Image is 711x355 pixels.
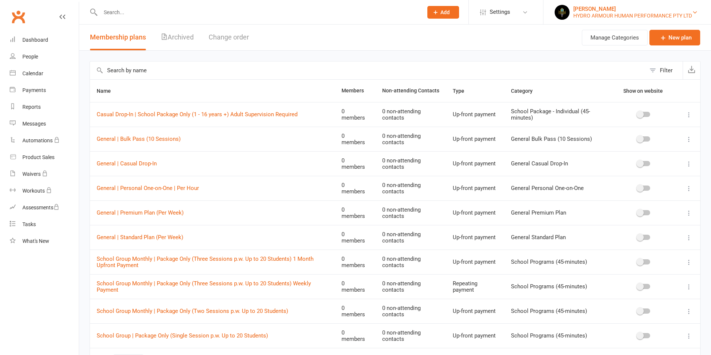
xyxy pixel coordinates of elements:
a: Casual Drop-In | School Package Only (1 - 16 years +) Adult Supervision Required [97,111,297,118]
a: New plan [649,30,700,45]
td: School Programs (45-minutes) [504,323,610,348]
button: Show on website [617,86,671,95]
a: General | Standard Plan (Per Week) [97,234,183,241]
td: Up-front payment [446,299,504,323]
td: 0 members [335,274,376,299]
a: Assessments [10,199,79,216]
input: Search... [98,7,418,18]
td: Up-front payment [446,151,504,176]
td: 0 members [335,200,376,225]
a: School Group | Package Only (Single Session p.w. Up to 20 Students) [97,332,268,339]
a: Clubworx [9,7,28,26]
td: 0 members [335,127,376,151]
button: Type [453,86,473,95]
td: 0 non-attending contacts [375,127,446,151]
a: Dashboard [10,32,79,48]
a: Reports [10,99,79,115]
a: Messages [10,115,79,132]
th: Non-attending Contacts [375,80,446,102]
div: Tasks [22,221,36,227]
div: Waivers [22,171,41,177]
div: People [22,54,38,60]
div: What's New [22,238,49,244]
a: What's New [10,233,79,250]
a: Product Sales [10,149,79,166]
td: Up-front payment [446,225,504,250]
td: School Programs (45-minutes) [504,274,610,299]
span: Show on website [623,88,663,94]
td: 0 members [335,323,376,348]
a: School Group Monthly | Package Only (Two Sessions p.w. Up to 20 Students) [97,308,288,314]
a: General | Casual Drop-In [97,160,157,167]
td: 0 members [335,102,376,127]
a: General | Personal One-on-One | Per Hour [97,185,199,191]
td: 0 members [335,225,376,250]
td: 0 non-attending contacts [375,225,446,250]
a: Payments [10,82,79,99]
div: Assessments [22,205,59,210]
div: [PERSON_NAME] [573,6,692,12]
td: General Casual Drop-In [504,151,610,176]
td: School Programs (45-minutes) [504,299,610,323]
div: Reports [22,104,41,110]
td: Up-front payment [446,127,504,151]
a: School Group Monthly | Package Only (Three Sessions p.w. Up to 20 Students) 1 Month Upfront Payment [97,256,314,269]
td: 0 non-attending contacts [375,274,446,299]
span: Settings [490,4,510,20]
a: People [10,48,79,65]
div: Automations [22,137,53,143]
span: Name [97,88,119,94]
img: thumb_image1740657230.png [555,5,570,20]
td: 0 non-attending contacts [375,176,446,200]
td: General Personal One-on-One [504,176,610,200]
div: Messages [22,121,46,127]
a: Workouts [10,183,79,199]
td: General Standard Plan [504,225,610,250]
td: General Premium Plan [504,200,610,225]
button: Category [511,86,541,95]
td: 0 members [335,250,376,274]
a: Calendar [10,65,79,82]
div: Workouts [22,188,45,194]
td: Up-front payment [446,200,504,225]
td: School Package - Individual (45-minutes) [504,102,610,127]
a: School Group Monthly | Package Only (Three Sessions p.w. Up to 20 Students) Weekly Payment [97,280,311,293]
td: 0 members [335,176,376,200]
th: Members [335,80,376,102]
button: Manage Categories [582,30,648,45]
div: Product Sales [22,154,54,160]
td: 0 non-attending contacts [375,102,446,127]
td: School Programs (45-minutes) [504,250,610,274]
td: 0 non-attending contacts [375,323,446,348]
button: Membership plans [90,25,146,50]
td: Repeating payment [446,274,504,299]
td: 0 non-attending contacts [375,250,446,274]
td: Up-front payment [446,176,504,200]
td: 0 non-attending contacts [375,200,446,225]
td: Up-front payment [446,323,504,348]
td: Up-front payment [446,102,504,127]
a: Automations [10,132,79,149]
td: 0 members [335,151,376,176]
button: Change order [209,25,249,50]
td: General Bulk Pass (10 Sessions) [504,127,610,151]
div: HYDRO ARMOUR HUMAN PERFORMANCE PTY LTD [573,12,692,19]
span: Category [511,88,541,94]
div: Calendar [22,70,43,76]
td: 0 non-attending contacts [375,151,446,176]
a: Waivers [10,166,79,183]
span: Type [453,88,473,94]
td: 0 members [335,299,376,323]
input: Search by name [90,61,646,79]
button: Name [97,86,119,95]
div: Payments [22,87,46,93]
a: General | Bulk Pass (10 Sessions) [97,136,181,142]
button: Add [427,6,459,19]
td: Up-front payment [446,250,504,274]
button: Filter [646,61,683,79]
td: 0 non-attending contacts [375,299,446,323]
div: Filter [660,66,673,75]
a: Archived [161,25,194,50]
span: Add [440,9,450,15]
a: Tasks [10,216,79,233]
